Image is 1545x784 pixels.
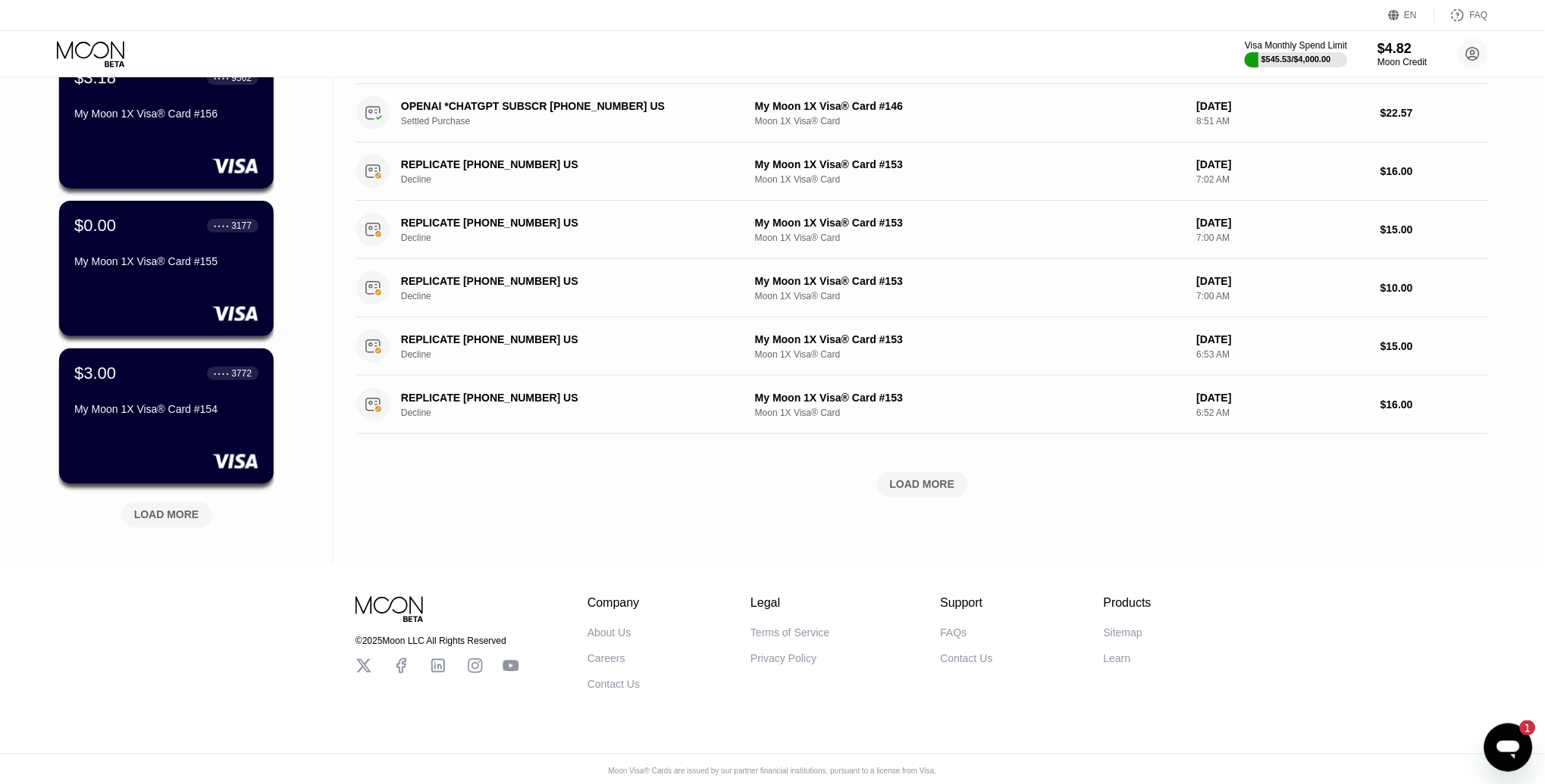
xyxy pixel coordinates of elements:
[1506,720,1536,736] iframe: Number of unread messages
[1197,349,1369,360] div: 6:53 AM
[1197,116,1369,127] div: 8:51 AM
[755,158,1185,170] div: My Moon 1X Visa® Card #153
[751,652,816,664] div: Privacy Policy
[1197,233,1369,243] div: 7:00 AM
[588,678,640,690] div: Contact Us
[941,626,967,639] div: FAQs
[1104,652,1131,664] div: Learn
[214,371,229,376] div: ● ● ● ●
[401,349,749,360] div: Decline
[401,392,725,404] div: REPLICATE [PHONE_NUMBER] US
[1380,398,1488,411] div: $16.00
[751,626,829,639] div: Terms of Service
[1197,217,1369,229] div: [DATE]
[1378,41,1427,57] div: $4.82
[1245,40,1347,67] div: Visa Monthly Spend Limit$545.53/$4,000.00
[755,275,1185,287] div: My Moon 1X Visa® Card #153
[231,220,252,231] div: 3177
[755,233,1185,243] div: Moon 1X Visa® Card
[59,348,274,484] div: $3.00● ● ● ●3772My Moon 1X Visa® Card #154
[401,233,749,243] div: Decline
[231,368,252,379] div: 3772
[588,626,631,639] div: About Us
[1470,10,1488,20] div: FAQ
[1197,333,1369,345] div: [DATE]
[74,68,116,88] div: $3.18
[401,217,725,229] div: REPLICATE [PHONE_NUMBER] US
[597,767,949,775] div: Moon Visa® Cards are issued by our partner financial institutions, pursuant to a license from Visa.
[755,116,1185,127] div: Moon 1X Visa® Card
[356,142,1488,201] div: REPLICATE [PHONE_NUMBER] USDeclineMy Moon 1X Visa® Card #153Moon 1X Visa® Card[DATE]7:02 AM$16.00
[941,652,993,664] div: Contact Us
[1435,8,1488,23] div: FAQ
[1405,10,1418,20] div: EN
[588,596,640,610] div: Company
[1380,282,1488,294] div: $10.00
[231,73,252,83] div: 9562
[1380,223,1488,236] div: $15.00
[755,392,1185,404] div: My Moon 1X Visa® Card #153
[1104,626,1142,639] div: Sitemap
[751,596,829,610] div: Legal
[1378,41,1427,67] div: $4.82Moon Credit
[74,255,259,267] div: My Moon 1X Visa® Card #155
[356,376,1488,434] div: REPLICATE [PHONE_NUMBER] USDeclineMy Moon 1X Visa® Card #153Moon 1X Visa® Card[DATE]6:52 AM$16.00
[401,158,725,170] div: REPLICATE [PHONE_NUMBER] US
[401,174,749,185] div: Decline
[401,116,749,127] div: Settled Purchase
[941,596,993,610] div: Support
[401,275,725,287] div: REPLICATE [PHONE_NUMBER] US
[1380,107,1488,119] div: $22.57
[755,217,1185,229] div: My Moon 1X Visa® Card #153
[1197,174,1369,185] div: 7:02 AM
[356,636,519,646] div: © 2025 Moon LLC All Rights Reserved
[74,364,116,383] div: $3.00
[214,223,229,228] div: ● ● ● ●
[59,201,274,336] div: $0.00● ● ● ●3177My Moon 1X Visa® Card #155
[755,349,1185,360] div: Moon 1X Visa® Card
[1380,165,1488,177] div: $16.00
[1197,291,1369,301] div: 7:00 AM
[1197,408,1369,418] div: 6:52 AM
[1197,158,1369,170] div: [DATE]
[1484,723,1533,772] iframe: Button to launch messaging window, 1 unread message
[1104,596,1152,610] div: Products
[74,403,259,415] div: My Moon 1X Visa® Card #154
[588,652,625,664] div: Careers
[356,472,1488,498] div: LOAD MORE
[1378,57,1427,67] div: Moon Credit
[134,508,199,522] div: LOAD MORE
[755,408,1185,418] div: Moon 1X Visa® Card
[74,216,116,236] div: $0.00
[74,108,259,120] div: My Moon 1X Visa® Card #156
[755,174,1185,185] div: Moon 1X Visa® Card
[1380,340,1488,352] div: $15.00
[110,496,224,528] div: LOAD MORE
[1245,40,1347,51] div: Visa Monthly Spend Limit
[401,333,725,345] div: REPLICATE [PHONE_NUMBER] US
[356,317,1488,376] div: REPLICATE [PHONE_NUMBER] USDeclineMy Moon 1X Visa® Card #153Moon 1X Visa® Card[DATE]6:53 AM$15.00
[401,408,749,418] div: Decline
[356,259,1488,317] div: REPLICATE [PHONE_NUMBER] USDeclineMy Moon 1X Visa® Card #153Moon 1X Visa® Card[DATE]7:00 AM$10.00
[214,76,229,80] div: ● ● ● ●
[356,201,1488,259] div: REPLICATE [PHONE_NUMBER] USDeclineMy Moon 1X Visa® Card #153Moon 1X Visa® Card[DATE]7:00 AM$15.00
[401,100,725,112] div: OPENAI *CHATGPT SUBSCR [PHONE_NUMBER] US
[356,84,1488,142] div: OPENAI *CHATGPT SUBSCR [PHONE_NUMBER] USSettled PurchaseMy Moon 1X Visa® Card #146Moon 1X Visa® C...
[401,291,749,301] div: Decline
[59,53,274,189] div: $3.18● ● ● ●9562My Moon 1X Visa® Card #156
[890,478,955,492] div: LOAD MORE
[1261,55,1331,64] div: $545.53 / $4,000.00
[755,100,1185,112] div: My Moon 1X Visa® Card #146
[1197,392,1369,404] div: [DATE]
[1389,8,1435,23] div: EN
[1197,100,1369,112] div: [DATE]
[1197,275,1369,287] div: [DATE]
